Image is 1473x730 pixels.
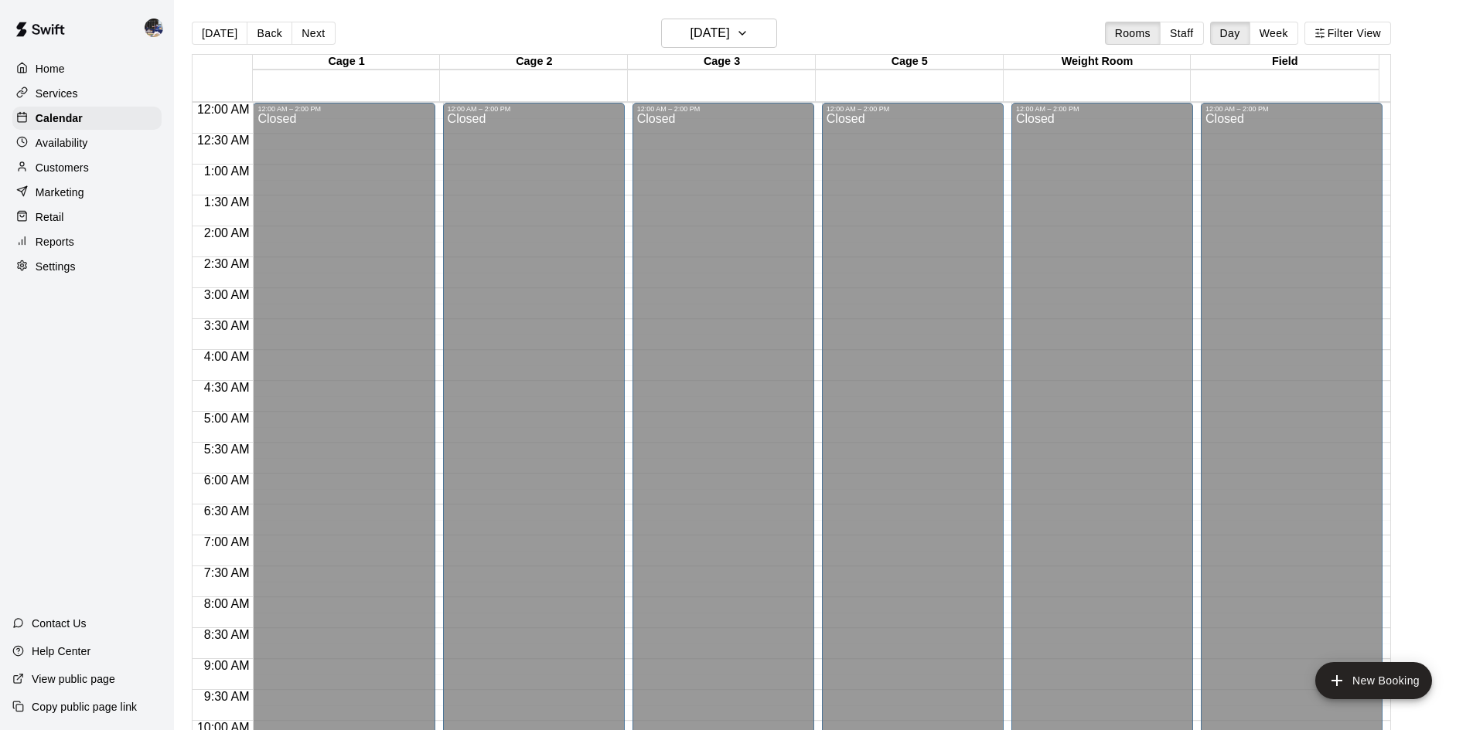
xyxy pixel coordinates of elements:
span: 2:00 AM [200,226,254,239]
p: Home [36,61,65,76]
div: Cage 1 [253,55,441,70]
div: Weight Room [1004,55,1192,70]
p: Services [36,86,78,101]
a: Availability [12,131,162,154]
div: 12:00 AM – 2:00 PM [257,105,430,113]
div: Cage 2 [440,55,628,70]
span: 9:00 AM [200,659,254,672]
span: 7:30 AM [200,566,254,579]
span: 3:00 AM [200,288,254,301]
button: add [1315,662,1432,699]
button: Staff [1160,22,1204,45]
p: Help Center [32,643,90,659]
p: Availability [36,135,88,151]
span: 4:00 AM [200,350,254,363]
p: Reports [36,234,74,250]
span: 12:00 AM [193,103,254,116]
span: 8:30 AM [200,628,254,641]
button: Filter View [1304,22,1391,45]
a: Retail [12,205,162,229]
div: Cage 5 [816,55,1004,70]
button: [DATE] [661,19,777,48]
span: 2:30 AM [200,257,254,270]
p: Calendar [36,110,83,126]
button: Rooms [1105,22,1161,45]
span: 5:30 AM [200,443,254,456]
a: Marketing [12,181,162,204]
span: 12:30 AM [193,134,254,147]
span: 7:00 AM [200,535,254,548]
span: 5:00 AM [200,412,254,425]
div: Cage 3 [628,55,816,70]
a: Customers [12,156,162,179]
a: Settings [12,255,162,278]
p: Retail [36,209,64,225]
p: Contact Us [32,616,87,631]
a: Services [12,82,162,105]
span: 4:30 AM [200,381,254,394]
div: 12:00 AM – 2:00 PM [448,105,620,113]
button: Week [1250,22,1298,45]
button: Next [292,22,335,45]
p: Copy public page link [32,699,137,715]
h6: [DATE] [690,22,730,44]
span: 6:00 AM [200,474,254,487]
a: Reports [12,230,162,253]
span: 6:30 AM [200,504,254,518]
p: Marketing [36,185,84,200]
p: View public page [32,671,115,687]
span: 1:30 AM [200,195,254,209]
div: Field [1191,55,1379,70]
a: Calendar [12,107,162,130]
p: Settings [36,259,76,274]
span: 3:30 AM [200,319,254,332]
span: 1:00 AM [200,165,254,178]
span: 9:30 AM [200,690,254,703]
button: Day [1210,22,1250,45]
div: 12:00 AM – 2:00 PM [637,105,810,113]
a: Home [12,57,162,80]
button: Back [247,22,292,45]
img: Kevin Chandler [145,19,163,37]
div: 12:00 AM – 2:00 PM [1205,105,1378,113]
div: Kevin Chandler [142,12,174,43]
p: Customers [36,160,89,175]
button: [DATE] [192,22,247,45]
div: 12:00 AM – 2:00 PM [827,105,999,113]
div: 12:00 AM – 2:00 PM [1016,105,1188,113]
span: 8:00 AM [200,597,254,610]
